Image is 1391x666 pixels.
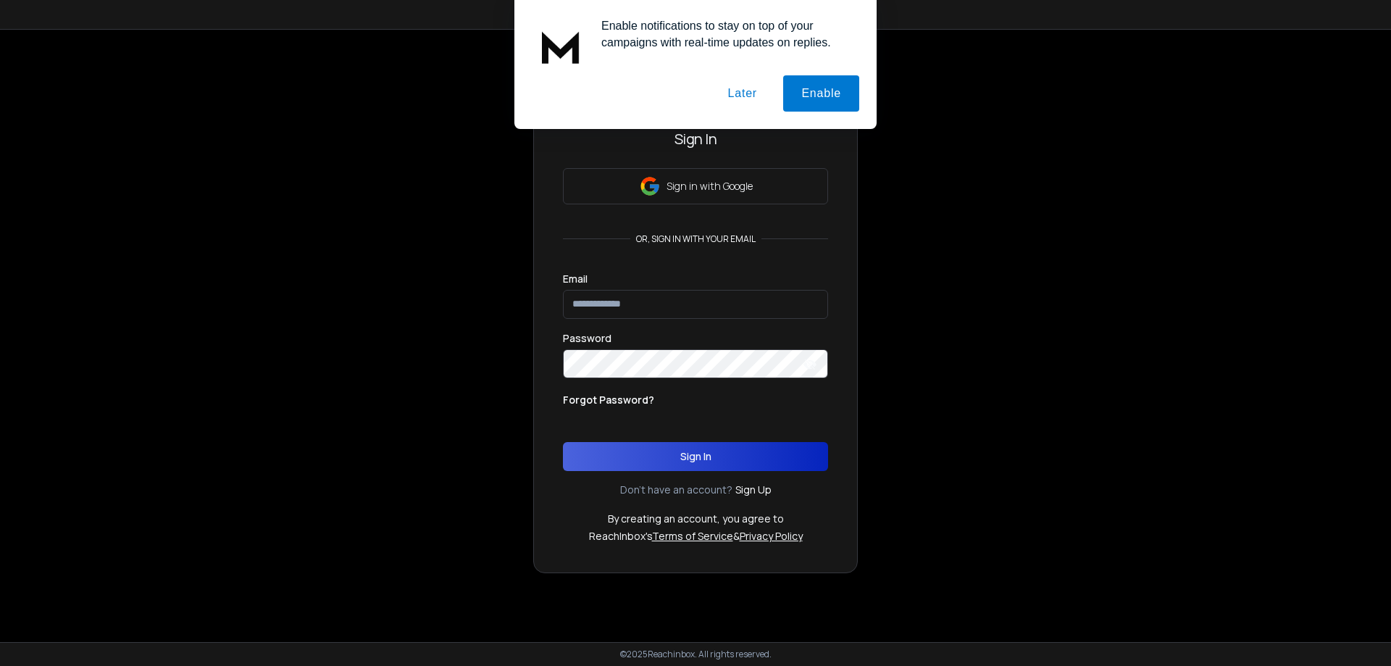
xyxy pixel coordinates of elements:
p: By creating an account, you agree to [608,512,784,526]
p: © 2025 Reachinbox. All rights reserved. [620,649,772,660]
a: Privacy Policy [740,529,803,543]
h3: Sign In [563,129,828,149]
p: ReachInbox's & [589,529,803,544]
p: Forgot Password? [563,393,654,407]
img: notification icon [532,17,590,75]
p: Sign in with Google [667,179,753,193]
label: Password [563,333,611,344]
button: Later [709,75,774,112]
a: Sign Up [735,483,772,497]
div: Enable notifications to stay on top of your campaigns with real-time updates on replies. [590,17,859,51]
a: Terms of Service [652,529,733,543]
button: Sign In [563,442,828,471]
p: or, sign in with your email [630,233,761,245]
p: Don't have an account? [620,483,732,497]
button: Enable [783,75,859,112]
button: Sign in with Google [563,168,828,204]
label: Email [563,274,588,284]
